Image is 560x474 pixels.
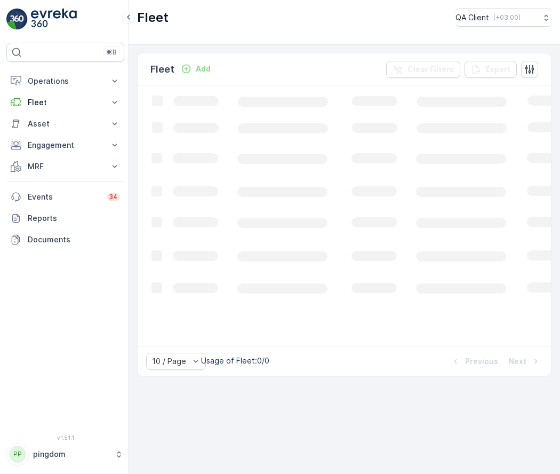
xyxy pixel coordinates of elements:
[6,156,124,177] button: MRF
[509,356,526,367] p: Next
[386,61,460,78] button: Clear Filters
[6,113,124,135] button: Asset
[6,92,124,113] button: Fleet
[28,118,103,129] p: Asset
[6,135,124,156] button: Engagement
[28,234,120,245] p: Documents
[6,434,124,441] span: v 1.51.1
[196,64,211,74] p: Add
[486,64,510,75] p: Export
[201,355,269,366] p: Usage of Fleet : 0/0
[407,64,454,75] p: Clear Filters
[28,213,120,224] p: Reports
[137,9,169,26] p: Fleet
[177,62,215,75] button: Add
[28,97,103,108] p: Fleet
[28,140,103,151] p: Engagement
[6,70,124,92] button: Operations
[449,355,499,368] button: Previous
[106,48,117,57] p: ⌘B
[28,161,103,172] p: MRF
[465,356,498,367] p: Previous
[6,229,124,250] a: Documents
[6,208,124,229] a: Reports
[33,449,109,460] p: pingdom
[109,193,118,201] p: 34
[28,192,100,202] p: Events
[6,186,124,208] a: Events34
[6,9,28,30] img: logo
[9,446,26,463] div: PP
[465,61,517,78] button: Export
[493,13,521,22] p: ( +03:00 )
[455,12,489,23] p: QA Client
[6,443,124,465] button: PPpingdom
[508,355,542,368] button: Next
[28,76,103,86] p: Operations
[455,9,551,27] button: QA Client(+03:00)
[150,62,174,77] p: Fleet
[31,9,77,30] img: logo_light-DOdMpM7g.png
